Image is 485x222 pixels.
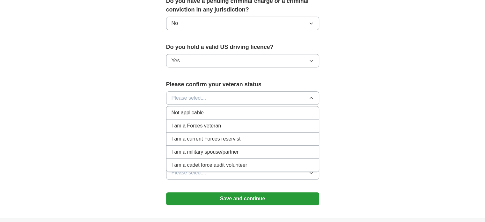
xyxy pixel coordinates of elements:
label: Please confirm your veteran status [166,80,319,89]
span: Not applicable [172,109,204,117]
span: I am a cadet force audit volunteer [172,161,247,169]
button: Please select... [166,166,319,180]
button: Please select... [166,91,319,105]
button: Yes [166,54,319,67]
span: I am a Forces veteran [172,122,221,130]
span: Yes [172,57,180,65]
span: Please select... [172,94,206,102]
span: Please select... [172,169,206,177]
span: No [172,19,178,27]
label: Do you hold a valid US driving licence? [166,43,319,51]
span: I am a current Forces reservist [172,135,241,143]
span: I am a military spouse/partner [172,148,239,156]
button: Save and continue [166,192,319,205]
button: No [166,17,319,30]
